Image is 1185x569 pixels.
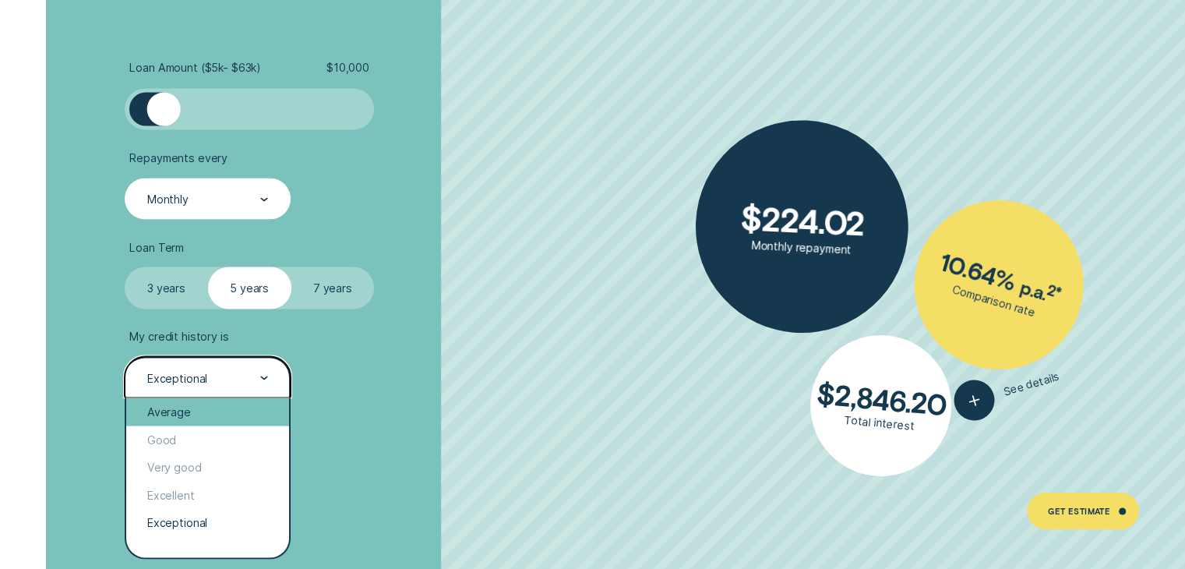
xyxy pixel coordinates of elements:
div: Very good [126,453,288,481]
span: $ 10,000 [326,61,369,75]
label: 3 years [125,267,208,308]
span: Repayments every [129,150,227,164]
div: Monthly [147,192,189,206]
span: My credit history is [129,329,228,343]
label: 5 years [208,267,291,308]
span: Loan Term [129,240,184,254]
div: Average [126,398,288,426]
span: See details [1003,369,1062,398]
div: Good [126,426,288,454]
button: See details [950,356,1065,426]
label: 7 years [291,267,375,308]
div: Excellent [126,481,288,509]
a: Get Estimate [1027,492,1139,529]
div: Exceptional [147,371,207,385]
span: Loan Amount ( $5k - $63k ) [129,61,261,75]
div: Exceptional [126,508,288,536]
